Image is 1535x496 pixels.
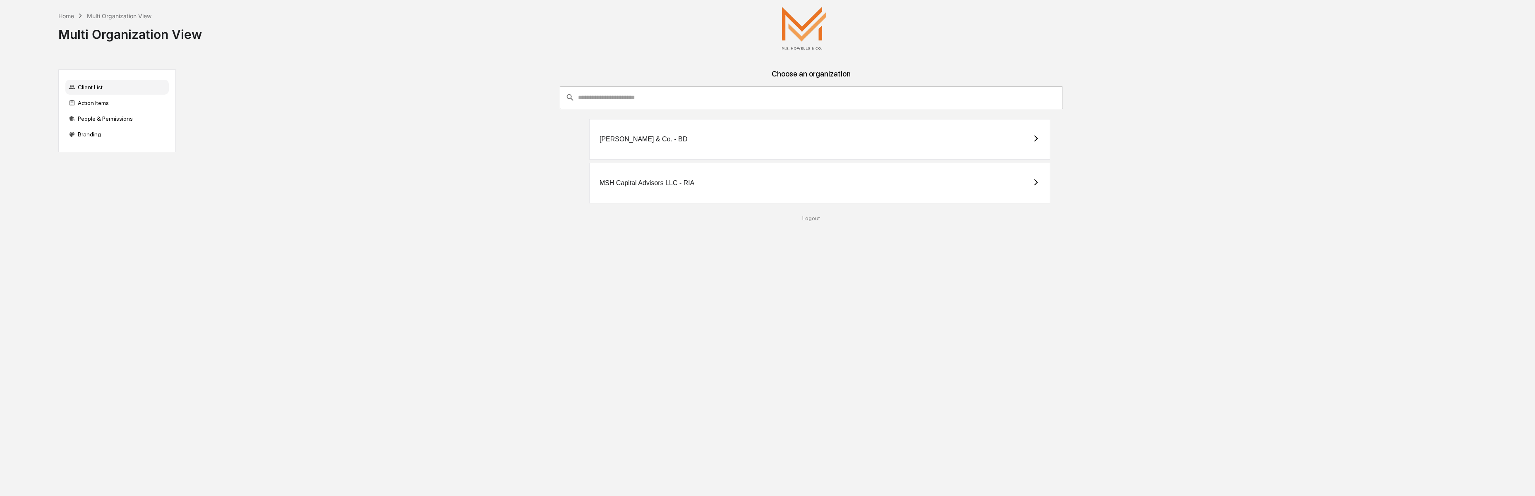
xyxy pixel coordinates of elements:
[600,179,694,187] div: MSH Capital Advisors LLC - RIA
[58,12,74,19] div: Home
[1509,469,1531,491] iframe: Open customer support
[763,7,845,50] img: M.S. Howells & Co.
[182,69,1440,86] div: Choose an organization
[182,215,1440,222] div: Logout
[87,12,151,19] div: Multi Organization View
[65,127,169,142] div: Branding
[65,95,169,110] div: Action Items
[65,80,169,95] div: Client List
[65,111,169,126] div: People & Permissions
[58,20,202,42] div: Multi Organization View
[600,136,688,143] div: [PERSON_NAME] & Co. - BD
[560,86,1063,109] div: consultant-dashboard__filter-organizations-search-bar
